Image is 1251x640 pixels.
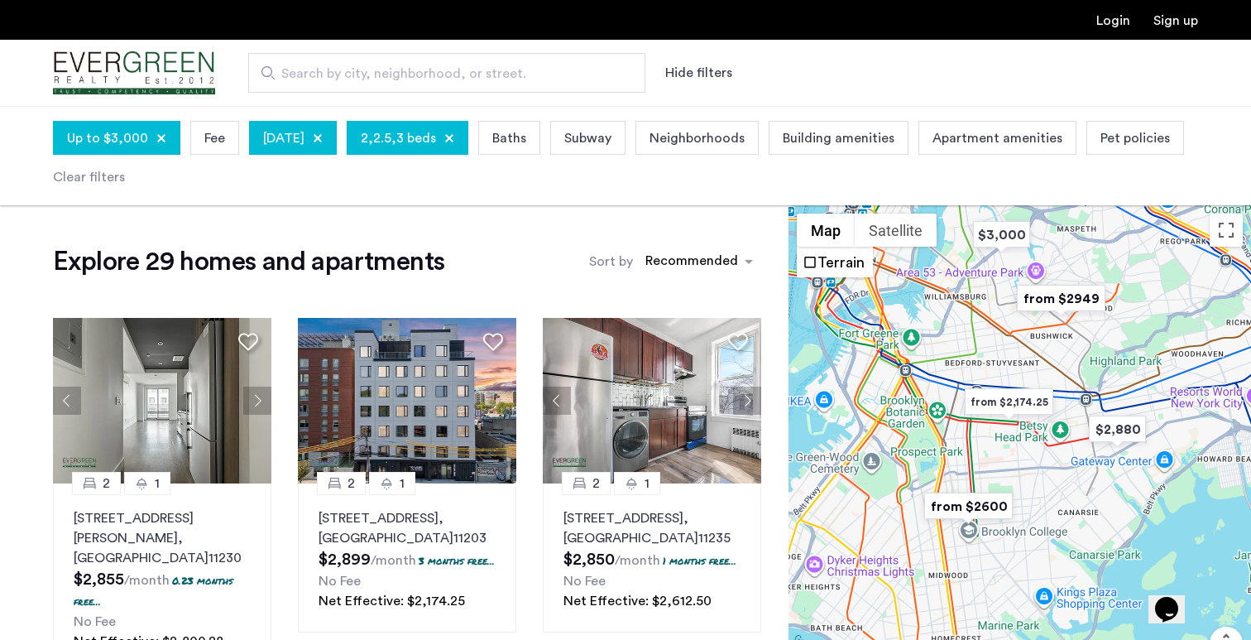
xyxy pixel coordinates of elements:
div: from $2,174.25 [958,383,1060,421]
p: 1 months free... [663,554,736,568]
span: $2,850 [563,551,615,568]
sub: /month [124,574,170,587]
span: Pet policies [1100,128,1170,148]
span: No Fee [563,575,606,588]
button: Next apartment [243,387,271,415]
span: 2,2.5,3 beds [361,128,436,148]
img: logo [53,42,215,104]
a: Registration [1153,14,1198,27]
button: Previous apartment [53,387,81,415]
label: Terrain [817,255,865,270]
button: Show or hide filters [665,63,732,83]
button: Toggle fullscreen view [1210,214,1243,247]
span: Building amenities [783,128,894,148]
p: [STREET_ADDRESS] 11235 [563,508,741,548]
span: Subway [564,128,611,148]
span: 1 [645,474,649,493]
p: [STREET_ADDRESS] 11203 [319,508,496,548]
p: 3 months free... [419,554,495,568]
span: $2,855 [74,571,124,588]
button: Show satellite imagery [855,214,937,247]
sub: /month [371,554,416,567]
li: Terrain [798,248,871,276]
span: Up to $3,000 [67,128,148,148]
span: Fee [204,128,225,148]
div: from $2600 [918,488,1019,525]
ng-select: sort-apartment [637,247,761,277]
ul: Show street map [797,247,873,277]
img: 2010_638524171813127536.jpeg [298,318,516,484]
span: 2 [103,474,110,493]
div: $2,880 [1082,411,1153,448]
span: Net Effective: $2,174.25 [319,594,465,608]
div: $3,000 [966,216,1037,253]
button: Next apartment [733,387,761,415]
iframe: chat widget [1148,574,1201,623]
span: Net Effective: $2,612.50 [563,594,712,608]
span: No Fee [74,615,116,628]
a: Cazamio Logo [53,42,215,104]
sub: /month [615,554,660,567]
a: 21[STREET_ADDRESS], [GEOGRAPHIC_DATA]112351 months free...No FeeNet Effective: $2,612.50 [543,484,761,633]
span: Baths [492,128,526,148]
div: Clear filters [53,167,125,187]
span: Neighborhoods [649,128,745,148]
span: Search by city, neighborhood, or street. [281,64,599,84]
p: [STREET_ADDRESS][PERSON_NAME] 11230 [74,508,251,568]
img: 66a1adb6-6608-43dd-a245-dc7333f8b390_638887042154186807.jpeg [53,318,271,484]
span: 1 [155,474,160,493]
label: Sort by [589,252,633,272]
div: Recommended [643,251,738,275]
a: 21[STREET_ADDRESS], [GEOGRAPHIC_DATA]112033 months free...No FeeNet Effective: $2,174.25 [298,484,516,633]
span: 2 [592,474,600,493]
span: Apartment amenities [932,128,1062,148]
img: 2010_638515537477060790.jpeg [543,318,761,484]
span: $2,899 [319,551,371,568]
input: Apartment Search [248,53,645,93]
button: Show street map [797,214,855,247]
span: 1 [400,474,405,493]
span: 2 [347,474,355,493]
h1: Explore 29 homes and apartments [53,245,444,278]
span: No Fee [319,575,361,588]
div: from $2949 [1010,280,1112,317]
button: Previous apartment [543,387,571,415]
a: Login [1096,14,1130,27]
span: [DATE] [263,128,304,148]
